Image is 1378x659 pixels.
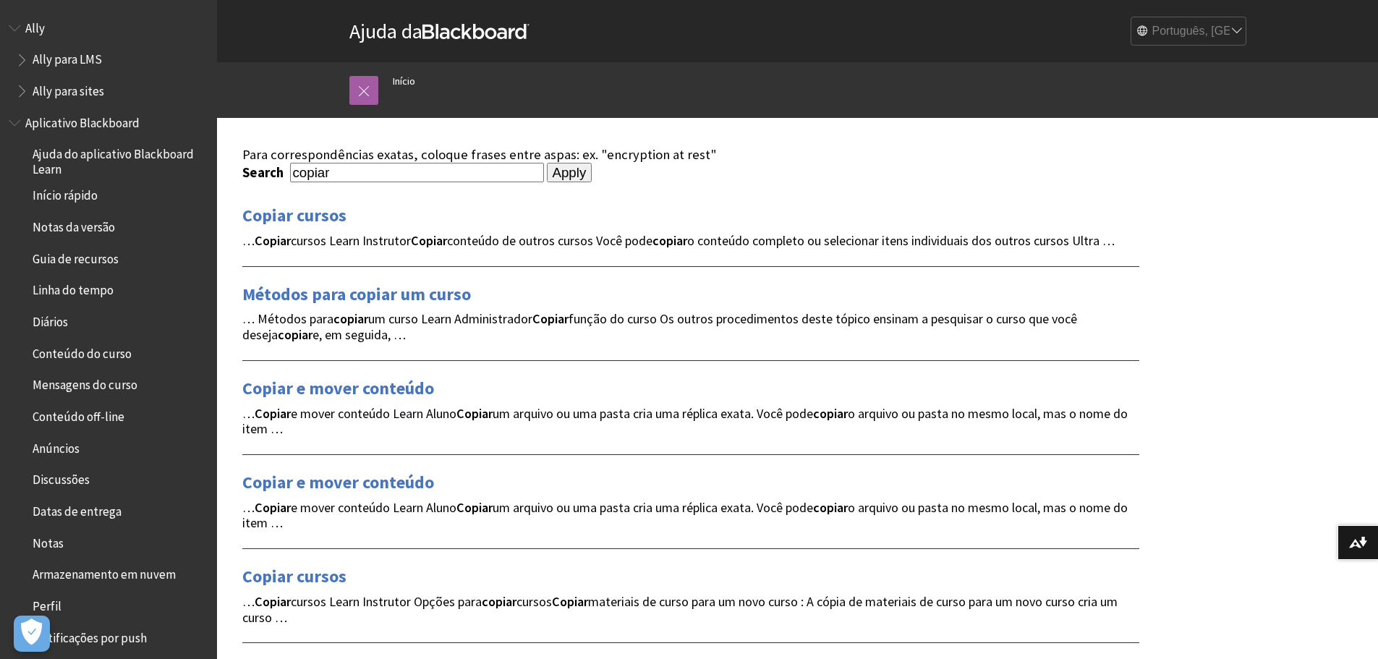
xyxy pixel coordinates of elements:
a: Início [393,72,415,90]
strong: copiar [278,326,312,343]
label: Search [242,164,287,181]
span: … Métodos para um curso Learn Administrador função do curso Os outros procedimentos deste tópico ... [242,310,1077,343]
span: … e mover conteúdo Learn Aluno um arquivo ou uma pasta cria uma réplica exata. Você pode o arquiv... [242,405,1128,438]
button: Abrir preferências [14,616,50,652]
span: Guia de recursos [33,247,119,266]
strong: Copiar [255,232,291,249]
strong: copiar [482,593,516,610]
strong: Blackboard [422,24,529,39]
a: Métodos para copiar um curso [242,283,471,306]
strong: copiar [813,405,848,422]
span: Discussões [33,468,90,488]
strong: copiar [652,232,687,249]
strong: Copiar [255,405,291,422]
a: Ajuda daBlackboard [349,18,529,44]
span: Datas de entrega [33,499,122,519]
span: Mensagens do curso [33,373,137,393]
nav: Book outline for Anthology Ally Help [9,16,208,103]
span: … e mover conteúdo Learn Aluno um arquivo ou uma pasta cria uma réplica exata. Você pode o arquiv... [242,499,1128,532]
span: Conteúdo do curso [33,341,132,361]
span: … cursos Learn Instrutor Opções para cursos materiais de curso para um novo curso : A cópia de ma... [242,593,1118,626]
span: Notas [33,531,64,550]
input: Apply [547,163,592,183]
select: Site Language Selector [1131,17,1247,46]
strong: copiar [333,310,368,327]
strong: Copiar [255,593,291,610]
span: Diários [33,310,68,329]
span: Conteúdo off-line [33,404,124,424]
span: Anúncios [33,436,80,456]
span: Linha do tempo [33,279,114,298]
span: Ally para sites [33,79,104,98]
a: Copiar e mover conteúdo [242,377,434,400]
a: Copiar cursos [242,204,346,227]
a: Copiar e mover conteúdo [242,471,434,494]
strong: Copiar [456,499,493,516]
span: Ally para LMS [33,48,102,67]
span: Notas da versão [33,215,115,234]
span: Perfil [33,594,61,613]
div: Para correspondências exatas, coloque frases entre aspas: ex. "encryption at rest" [242,147,1139,163]
strong: Copiar [456,405,493,422]
span: Notificações por push [33,626,147,645]
span: … cursos Learn Instrutor conteúdo de outros cursos Você pode o conteúdo completo ou selecionar it... [242,232,1115,249]
strong: copiar [813,499,848,516]
strong: Copiar [255,499,291,516]
strong: Copiar [552,593,588,610]
span: Ally [25,16,45,35]
strong: Copiar [411,232,447,249]
a: Copiar cursos [242,565,346,588]
span: Aplicativo Blackboard [25,111,140,130]
span: Armazenamento em nuvem [33,563,176,582]
span: Ajuda do aplicativo Blackboard Learn [33,143,207,177]
strong: Copiar [532,310,569,327]
span: Início rápido [33,184,98,203]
